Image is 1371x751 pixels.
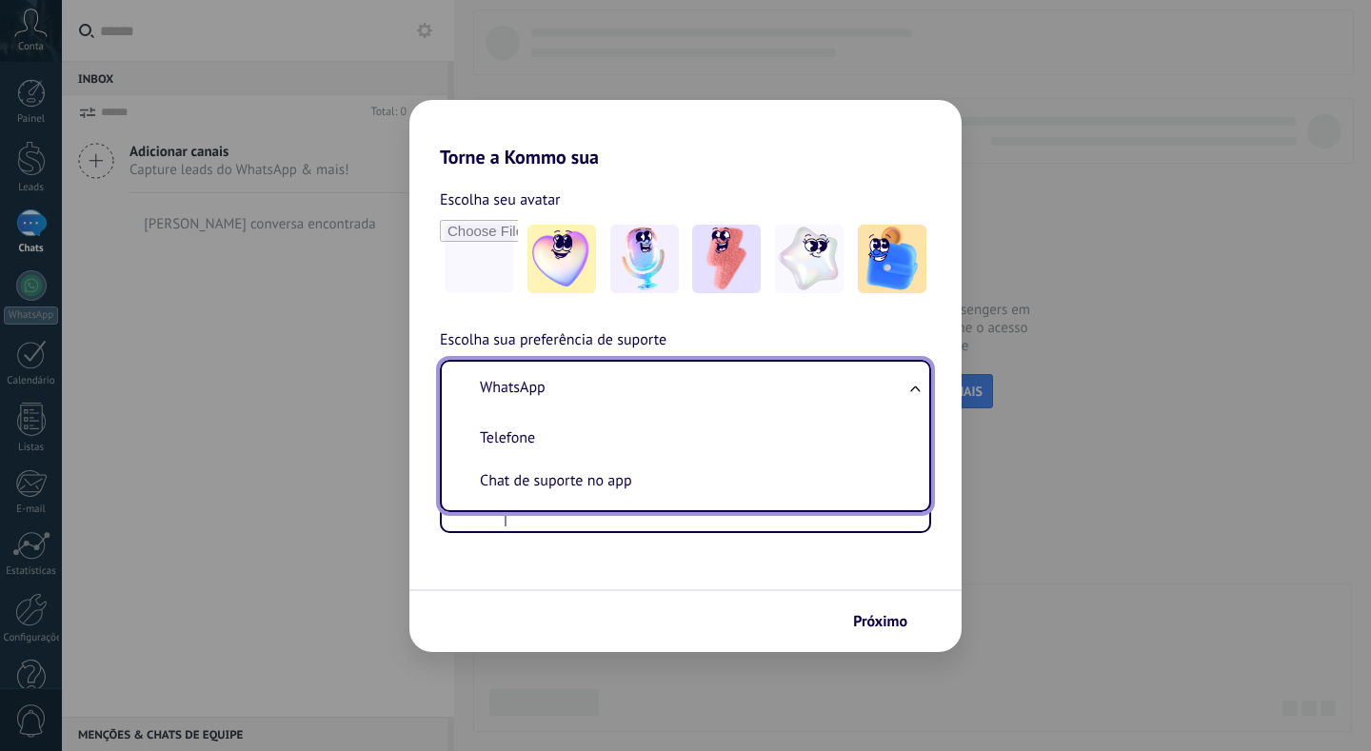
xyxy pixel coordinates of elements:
span: Próximo [853,615,907,628]
button: Próximo [844,605,933,638]
img: -3.jpeg [692,225,761,293]
span: Telefone [480,428,535,447]
img: -5.jpeg [858,225,926,293]
h2: Torne a Kommo sua [409,100,962,168]
span: WhatsApp [480,378,546,397]
span: Chat de suporte no app [480,471,632,490]
img: -1.jpeg [527,225,596,293]
span: Escolha sua preferência de suporte [440,328,666,353]
img: -4.jpeg [775,225,844,293]
span: Escolha seu avatar [440,188,561,212]
img: -2.jpeg [610,225,679,293]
